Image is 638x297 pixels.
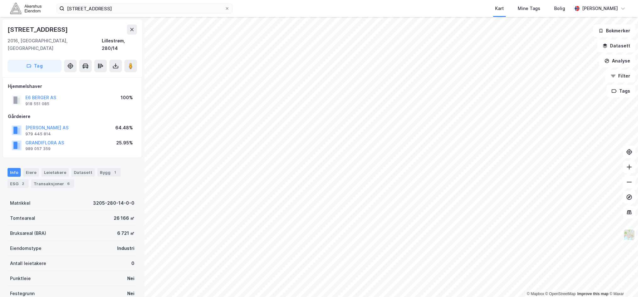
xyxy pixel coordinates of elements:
div: Kart [495,5,504,12]
div: Bolig [554,5,565,12]
div: 25.95% [116,139,133,147]
div: Lillestrøm, 280/14 [102,37,137,52]
div: Tomteareal [10,214,35,222]
div: Nei [127,275,134,282]
button: Datasett [597,40,635,52]
div: 2 [20,181,26,187]
button: Analyse [599,55,635,67]
div: Industri [117,245,134,252]
div: Gårdeiere [8,113,137,120]
div: 0 [131,260,134,267]
div: 100% [121,94,133,101]
div: 2016, [GEOGRAPHIC_DATA], [GEOGRAPHIC_DATA] [8,37,102,52]
div: 6 721 ㎡ [117,229,134,237]
a: Mapbox [527,292,544,296]
div: Hjemmelshaver [8,83,137,90]
div: 26 166 ㎡ [114,214,134,222]
img: Z [623,229,635,241]
div: 918 551 085 [25,101,49,106]
div: Matrikkel [10,199,30,207]
div: ESG [8,179,29,188]
div: 6 [65,181,72,187]
button: Tags [606,85,635,97]
div: 3205-280-14-0-0 [93,199,134,207]
div: Punktleie [10,275,31,282]
button: Filter [605,70,635,82]
div: [PERSON_NAME] [582,5,618,12]
div: Eiere [23,168,39,177]
div: Eiendomstype [10,245,41,252]
input: Søk på adresse, matrikkel, gårdeiere, leietakere eller personer [64,4,225,13]
div: Datasett [71,168,95,177]
a: Improve this map [577,292,608,296]
div: [STREET_ADDRESS] [8,24,69,35]
div: Mine Tags [518,5,540,12]
div: 979 445 814 [25,132,51,137]
button: Tag [8,60,62,72]
div: Bygg [97,168,121,177]
div: 64.48% [115,124,133,132]
div: Kontrollprogram for chat [607,267,638,297]
div: Leietakere [41,168,69,177]
div: Antall leietakere [10,260,46,267]
a: OpenStreetMap [545,292,576,296]
div: Info [8,168,21,177]
div: 989 057 359 [25,146,51,151]
div: Bruksareal (BRA) [10,229,46,237]
button: Bokmerker [593,24,635,37]
iframe: Chat Widget [607,267,638,297]
div: 1 [112,169,118,175]
img: akershus-eiendom-logo.9091f326c980b4bce74ccdd9f866810c.svg [10,3,41,14]
div: Transaksjoner [31,179,74,188]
